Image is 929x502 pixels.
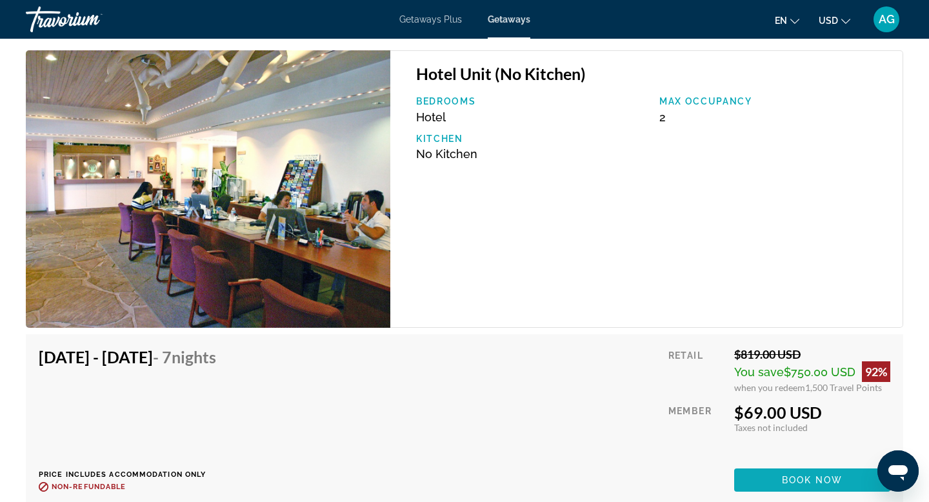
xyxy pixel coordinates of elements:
span: en [775,15,787,26]
p: Kitchen [416,134,646,144]
span: You save [734,365,784,379]
span: AG [879,13,895,26]
a: Getaways [488,14,530,25]
p: Bedrooms [416,96,646,106]
a: Getaways Plus [399,14,462,25]
span: 1,500 Travel Points [805,382,882,393]
h4: [DATE] - [DATE] [39,347,216,366]
h3: Hotel Unit (No Kitchen) [416,64,890,83]
button: Change currency [819,11,850,30]
div: 92% [862,361,890,382]
p: Price includes accommodation only [39,470,226,479]
span: Book now [782,475,843,485]
span: 2 [659,110,666,124]
span: - 7 [153,347,216,366]
span: Hotel [416,110,446,124]
span: when you redeem [734,382,805,393]
div: Retail [668,347,724,393]
span: $750.00 USD [784,365,855,379]
div: $819.00 USD [734,347,890,361]
a: Travorium [26,3,155,36]
div: $69.00 USD [734,403,890,422]
span: Nights [172,347,216,366]
button: User Menu [870,6,903,33]
iframe: Button to launch messaging window [877,450,919,492]
div: Member [668,403,724,459]
button: Change language [775,11,799,30]
span: No Kitchen [416,147,477,161]
img: 2788O01X.jpg [26,50,390,328]
p: Max Occupancy [659,96,890,106]
button: Book now [734,468,890,492]
span: Taxes not included [734,422,808,433]
span: Non-refundable [52,483,126,491]
span: USD [819,15,838,26]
